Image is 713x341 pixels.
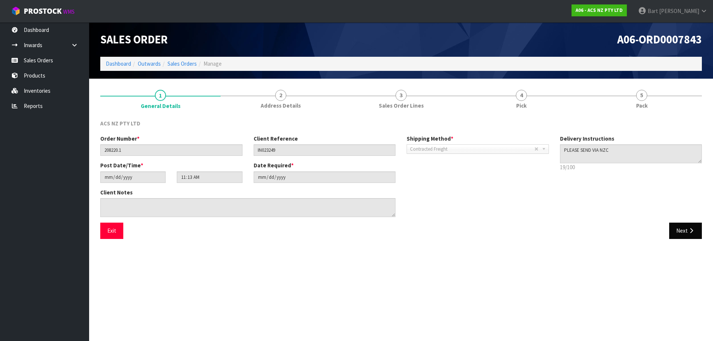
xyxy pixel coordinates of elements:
[275,90,286,101] span: 2
[100,223,123,239] button: Exit
[100,161,143,169] label: Post Date/Time
[516,90,527,101] span: 4
[155,90,166,101] span: 1
[379,102,424,109] span: Sales Order Lines
[204,60,222,67] span: Manage
[100,188,133,196] label: Client Notes
[407,135,453,142] label: Shipping Method
[63,8,75,15] small: WMS
[659,7,699,14] span: [PERSON_NAME]
[395,90,407,101] span: 3
[254,135,298,142] label: Client Reference
[576,7,623,13] strong: A06 - ACS NZ PTY LTD
[560,163,702,171] p: 19/100
[636,90,647,101] span: 5
[669,223,702,239] button: Next
[141,102,180,110] span: General Details
[410,145,534,154] span: Contracted Freight
[636,102,648,109] span: Pack
[24,6,62,16] span: ProStock
[100,135,140,142] label: Order Number
[560,135,614,142] label: Delivery Instructions
[100,144,242,156] input: Order Number
[100,32,168,46] span: Sales Order
[100,120,140,127] span: ACS NZ PTY LTD
[138,60,161,67] a: Outwards
[254,161,294,169] label: Date Required
[617,32,702,46] span: A06-ORD0007843
[648,7,658,14] span: Bart
[261,102,301,109] span: Address Details
[100,114,702,245] span: General Details
[11,6,20,16] img: cube-alt.png
[106,60,131,67] a: Dashboard
[516,102,527,109] span: Pick
[254,144,396,156] input: Client Reference
[167,60,197,67] a: Sales Orders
